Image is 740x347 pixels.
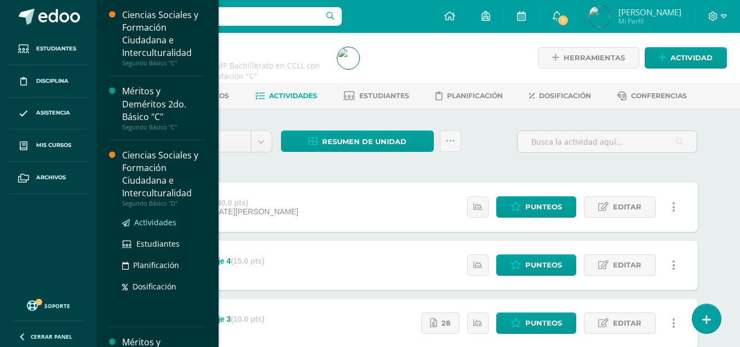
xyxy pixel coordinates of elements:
[122,216,205,229] a: Actividades
[231,257,264,265] strong: (15.0 pts)
[136,238,180,249] span: Estudiantes
[122,85,205,123] div: Méritos y Deméritos 2do. Básico "C"
[122,85,205,130] a: Méritos y Deméritos 2do. Básico "C"Segundo Básico "C"
[529,87,591,105] a: Dosificación
[122,149,205,200] div: Ciencias Sociales y Formación Ciudadana e Interculturalidad
[36,77,68,86] span: Disciplina
[518,131,697,152] input: Busca la actividad aquí...
[9,33,88,65] a: Estudiantes
[9,129,88,162] a: Mis cursos
[152,198,298,207] div: Prueba de logros
[138,45,324,60] h1: Filosofía
[618,7,681,18] span: [PERSON_NAME]
[9,65,88,98] a: Disciplina
[613,255,641,275] span: Editar
[122,237,205,250] a: Estudiantes
[122,59,205,67] div: Segundo Básico "C"
[337,47,359,69] img: 529e95d8c70de02c88ecaef2f0471237.png
[359,92,409,100] span: Estudiantes
[122,123,205,131] div: Segundo Básico "C"
[122,200,205,207] div: Segundo Básico "D"
[343,87,409,105] a: Estudiantes
[9,98,88,130] a: Asistencia
[44,302,70,310] span: Soporte
[133,281,176,292] span: Dosificación
[496,254,576,276] a: Punteos
[613,197,641,217] span: Editar
[13,298,83,312] a: Soporte
[447,92,503,100] span: Planificación
[122,280,205,293] a: Dosificación
[645,47,727,69] a: Actividad
[496,196,576,218] a: Punteos
[36,109,70,117] span: Asistencia
[613,313,641,333] span: Editar
[138,60,324,81] div: Cuarto Bachillerato CMP Bachillerato en CCLL con Orientación en Computación 'C'
[617,87,687,105] a: Conferencias
[134,217,176,227] span: Actividades
[122,259,205,271] a: Planificación
[435,87,503,105] a: Planificación
[496,312,576,334] a: Punteos
[215,198,248,207] strong: (40.0 pts)
[539,92,591,100] span: Dosificación
[36,141,71,150] span: Mis cursos
[670,48,713,68] span: Actividad
[231,315,264,323] strong: (10.0 pts)
[525,255,562,275] span: Punteos
[538,47,639,69] a: Herramientas
[9,162,88,194] a: Archivos
[36,173,66,182] span: Archivos
[281,130,434,152] a: Resumen de unidad
[441,313,451,333] span: 28
[322,132,406,152] span: Resumen de unidad
[525,313,562,333] span: Punteos
[255,87,317,105] a: Actividades
[36,44,76,53] span: Estudiantes
[104,7,342,26] input: Busca un usuario...
[133,260,179,270] span: Planificación
[211,207,299,216] span: [DATE][PERSON_NAME]
[525,197,562,217] span: Punteos
[588,5,610,27] img: 529e95d8c70de02c88ecaef2f0471237.png
[557,14,569,26] span: 7
[421,312,460,334] a: 28
[122,9,205,59] div: Ciencias Sociales y Formación Ciudadana e Interculturalidad
[122,149,205,207] a: Ciencias Sociales y Formación Ciudadana e InterculturalidadSegundo Básico "D"
[631,92,687,100] span: Conferencias
[564,48,625,68] span: Herramientas
[31,333,72,340] span: Cerrar panel
[269,92,317,100] span: Actividades
[122,9,205,67] a: Ciencias Sociales y Formación Ciudadana e InterculturalidadSegundo Básico "C"
[618,16,681,26] span: Mi Perfil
